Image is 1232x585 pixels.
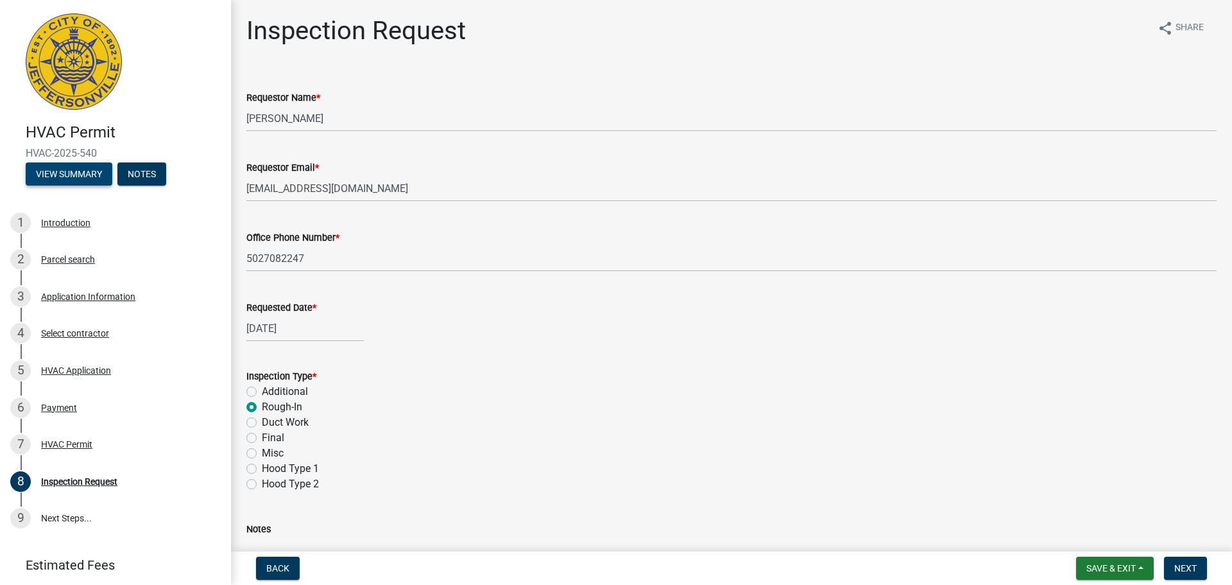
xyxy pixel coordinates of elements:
[117,170,166,180] wm-modal-confirm: Notes
[117,162,166,186] button: Notes
[26,147,205,159] span: HVAC-2025-540
[246,234,339,243] label: Office Phone Number
[256,557,300,580] button: Back
[26,13,122,110] img: City of Jeffersonville, Indiana
[1086,563,1136,573] span: Save & Exit
[246,525,271,534] label: Notes
[41,292,135,301] div: Application Information
[10,360,31,381] div: 5
[26,170,112,180] wm-modal-confirm: Summary
[10,286,31,307] div: 3
[1158,21,1173,36] i: share
[41,218,90,227] div: Introduction
[262,446,284,461] label: Misc
[1164,557,1207,580] button: Next
[41,255,95,264] div: Parcel search
[246,164,319,173] label: Requestor Email
[26,123,221,142] h4: HVAC Permit
[1076,557,1154,580] button: Save & Exit
[1147,15,1214,40] button: shareShare
[262,461,319,476] label: Hood Type 1
[41,440,92,449] div: HVAC Permit
[10,323,31,344] div: 4
[262,384,308,399] label: Additional
[246,372,316,381] label: Inspection Type
[10,249,31,270] div: 2
[10,508,31,528] div: 9
[41,477,117,486] div: Inspection Request
[26,162,112,186] button: View Summary
[1174,563,1197,573] span: Next
[246,315,364,342] input: mm/dd/yyyy
[10,213,31,233] div: 1
[262,476,319,492] label: Hood Type 2
[10,471,31,492] div: 8
[266,563,289,573] span: Back
[10,434,31,455] div: 7
[262,415,309,430] label: Duct Work
[41,329,109,338] div: Select contractor
[1176,21,1204,36] span: Share
[246,94,320,103] label: Requestor Name
[246,304,316,313] label: Requested Date
[10,552,210,578] a: Estimated Fees
[262,430,284,446] label: Final
[41,403,77,412] div: Payment
[41,366,111,375] div: HVAC Application
[246,15,466,46] h1: Inspection Request
[262,399,302,415] label: Rough-In
[10,397,31,418] div: 6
